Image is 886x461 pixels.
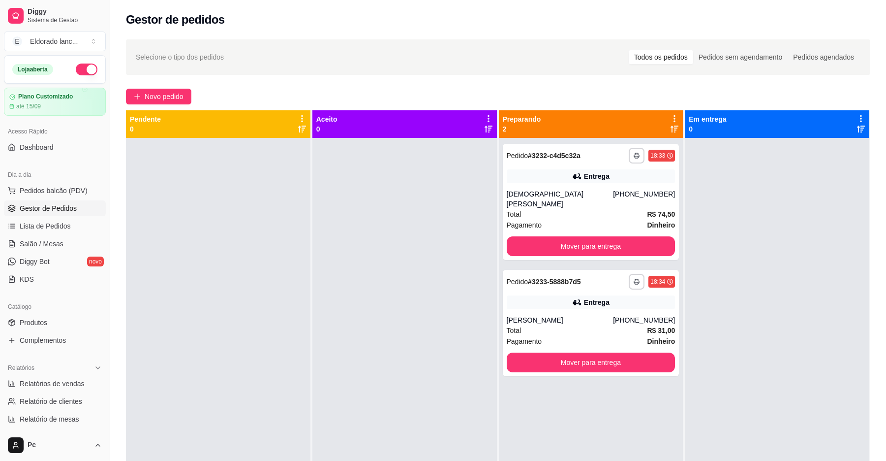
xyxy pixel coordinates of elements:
[20,221,71,231] span: Lista de Pedidos
[4,394,106,409] a: Relatório de clientes
[507,220,542,230] span: Pagamento
[689,124,726,134] p: 0
[4,88,106,116] a: Plano Customizadoaté 15/09
[16,102,41,110] article: até 15/09
[613,189,675,209] div: [PHONE_NUMBER]
[4,167,106,183] div: Dia a dia
[20,414,79,424] span: Relatório de mesas
[507,325,521,336] span: Total
[584,171,610,181] div: Entrega
[12,64,53,75] div: Loja aberta
[145,91,183,102] span: Novo pedido
[126,12,225,28] h2: Gestor de pedidos
[788,50,859,64] div: Pedidos agendados
[507,353,675,372] button: Mover para entrega
[647,221,675,229] strong: Dinheiro
[528,278,580,286] strong: # 3233-5888b7d5
[507,336,542,347] span: Pagamento
[4,299,106,315] div: Catálogo
[4,32,106,51] button: Select a team
[503,124,541,134] p: 2
[507,152,528,160] span: Pedido
[4,124,106,139] div: Acesso Rápido
[4,254,106,269] a: Diggy Botnovo
[584,297,610,307] div: Entrega
[629,50,693,64] div: Todos os pedidos
[507,209,521,220] span: Total
[650,278,665,286] div: 18:34
[20,203,77,213] span: Gestor de Pedidos
[12,36,22,46] span: E
[647,210,675,218] strong: R$ 74,50
[4,332,106,348] a: Complementos
[4,271,106,287] a: KDS
[689,114,726,124] p: Em entrega
[28,16,102,24] span: Sistema de Gestão
[20,379,85,389] span: Relatórios de vendas
[20,318,47,328] span: Produtos
[20,274,34,284] span: KDS
[503,114,541,124] p: Preparando
[20,396,82,406] span: Relatório de clientes
[20,257,50,266] span: Diggy Bot
[4,200,106,216] a: Gestor de Pedidos
[20,186,88,196] span: Pedidos balcão (PDV)
[316,124,337,134] p: 0
[528,152,580,160] strong: # 3232-c4d5c32a
[613,315,675,325] div: [PHONE_NUMBER]
[647,327,675,334] strong: R$ 31,00
[507,278,528,286] span: Pedido
[507,236,675,256] button: Mover para entrega
[4,218,106,234] a: Lista de Pedidos
[134,93,141,100] span: plus
[4,4,106,28] a: DiggySistema de Gestão
[126,89,191,104] button: Novo pedido
[20,239,63,249] span: Salão / Mesas
[4,411,106,427] a: Relatório de mesas
[28,441,90,450] span: Pc
[20,142,54,152] span: Dashboard
[136,52,224,63] span: Selecione o tipo dos pedidos
[4,429,106,445] a: Relatório de fidelidadenovo
[693,50,788,64] div: Pedidos sem agendamento
[4,433,106,457] button: Pc
[4,376,106,392] a: Relatórios de vendas
[30,36,78,46] div: Eldorado lanc ...
[316,114,337,124] p: Aceito
[4,236,106,252] a: Salão / Mesas
[4,183,106,198] button: Pedidos balcão (PDV)
[8,364,34,372] span: Relatórios
[76,64,97,75] button: Alterar Status
[20,335,66,345] span: Complementos
[650,152,665,160] div: 18:33
[647,337,675,345] strong: Dinheiro
[4,315,106,330] a: Produtos
[507,189,613,209] div: [DEMOGRAPHIC_DATA][PERSON_NAME]
[507,315,613,325] div: [PERSON_NAME]
[18,93,73,100] article: Plano Customizado
[4,139,106,155] a: Dashboard
[130,124,161,134] p: 0
[130,114,161,124] p: Pendente
[28,7,102,16] span: Diggy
